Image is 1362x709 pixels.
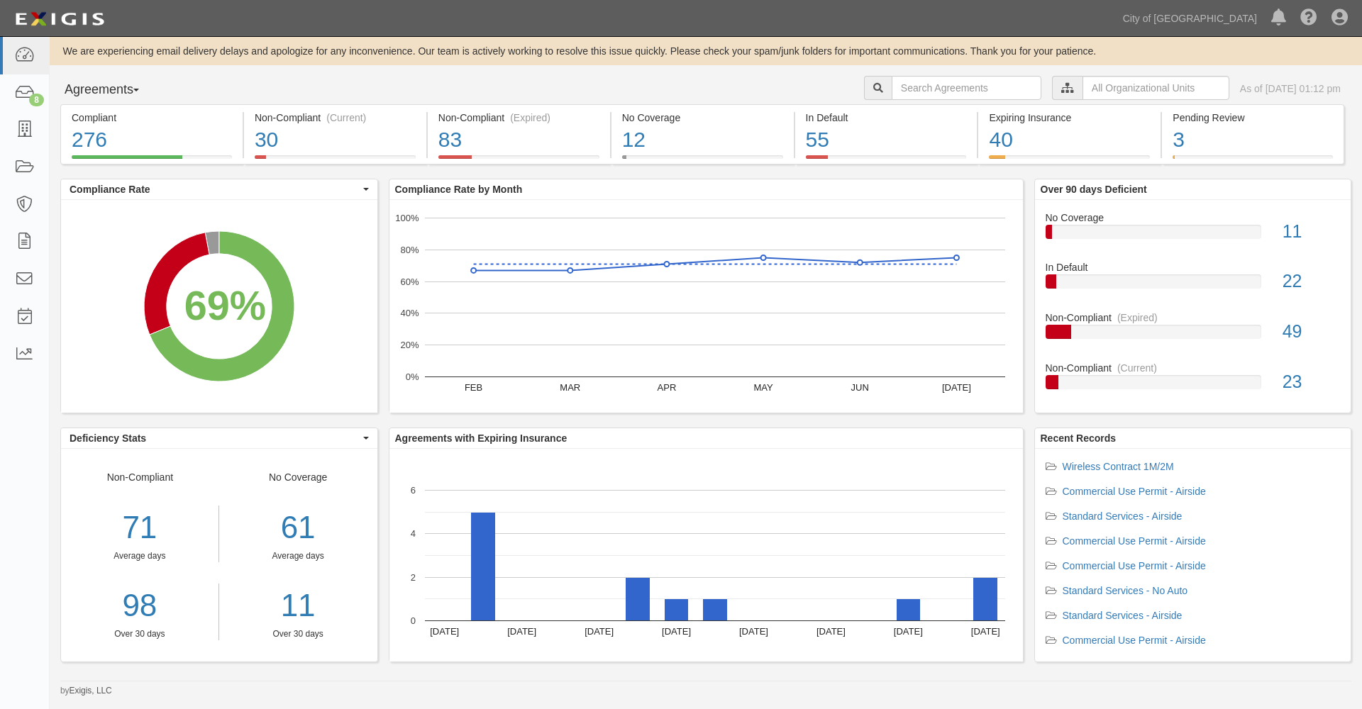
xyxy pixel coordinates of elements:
[389,449,1023,661] svg: A chart.
[400,245,419,255] text: 80%
[395,432,567,444] b: Agreements with Expiring Insurance
[662,626,691,637] text: [DATE]
[410,571,415,582] text: 2
[428,155,610,167] a: Non-Compliant(Expired)83
[1173,111,1333,125] div: Pending Review
[400,340,419,350] text: 20%
[1035,311,1351,325] div: Non-Compliant
[70,686,112,696] a: Exigis, LLC
[1046,311,1341,361] a: Non-Compliant(Expired)49
[50,44,1362,58] div: We are experiencing email delivery delays and apologize for any inconvenience. Our team is active...
[622,125,783,155] div: 12
[29,94,44,106] div: 8
[816,626,845,637] text: [DATE]
[61,584,218,628] a: 98
[1046,361,1341,401] a: Non-Compliant(Current)23
[1035,211,1351,225] div: No Coverage
[1063,486,1206,497] a: Commercial Use Permit - Airside
[230,550,367,562] div: Average days
[395,213,419,223] text: 100%
[230,584,367,628] div: 11
[970,626,1000,637] text: [DATE]
[611,155,794,167] a: No Coverage12
[255,111,416,125] div: Non-Compliant (Current)
[1272,269,1351,294] div: 22
[989,125,1150,155] div: 40
[978,155,1161,167] a: Expiring Insurance40
[1162,155,1344,167] a: Pending Review3
[1063,635,1206,646] a: Commercial Use Permit - Airside
[61,506,218,550] div: 71
[61,179,377,199] button: Compliance Rate
[1041,184,1147,195] b: Over 90 days Deficient
[1272,219,1351,245] div: 11
[560,382,580,393] text: MAR
[1063,585,1188,596] a: Standard Services - No Auto
[1083,76,1229,100] input: All Organizational Units
[1300,10,1317,27] i: Help Center - Complianz
[61,628,218,640] div: Over 30 days
[622,111,783,125] div: No Coverage
[438,111,599,125] div: Non-Compliant (Expired)
[61,550,218,562] div: Average days
[657,382,676,393] text: APR
[510,111,550,125] div: (Expired)
[1041,432,1117,444] b: Recent Records
[1063,610,1183,621] a: Standard Services - Airside
[851,382,868,393] text: JUN
[410,528,415,539] text: 4
[70,182,360,196] span: Compliance Rate
[410,485,415,496] text: 6
[395,184,523,195] b: Compliance Rate by Month
[326,111,366,125] div: (Current)
[1063,535,1206,547] a: Commercial Use Permit - Airside
[405,372,419,382] text: 0%
[184,277,266,335] div: 69%
[1063,461,1174,472] a: Wireless Contract 1M/2M
[507,626,536,637] text: [DATE]
[400,276,419,286] text: 60%
[410,615,415,626] text: 0
[230,506,367,550] div: 61
[941,382,970,393] text: [DATE]
[753,382,773,393] text: MAY
[60,685,112,697] small: by
[61,200,377,413] svg: A chart.
[989,111,1150,125] div: Expiring Insurance
[219,470,377,640] div: No Coverage
[1035,361,1351,375] div: Non-Compliant
[892,76,1041,100] input: Search Agreements
[70,431,360,445] span: Deficiency Stats
[1173,125,1333,155] div: 3
[61,428,377,448] button: Deficiency Stats
[1063,560,1206,571] a: Commercial Use Permit - Airside
[400,308,419,318] text: 40%
[389,200,1023,413] svg: A chart.
[230,628,367,640] div: Over 30 days
[1116,4,1264,33] a: City of [GEOGRAPHIC_DATA]
[1035,260,1351,274] div: In Default
[1272,319,1351,345] div: 49
[464,382,482,393] text: FEB
[1046,211,1341,261] a: No Coverage11
[806,111,967,125] div: In Default
[893,626,922,637] text: [DATE]
[738,626,768,637] text: [DATE]
[795,155,978,167] a: In Default55
[244,155,426,167] a: Non-Compliant(Current)30
[255,125,416,155] div: 30
[1272,369,1351,395] div: 23
[430,626,459,637] text: [DATE]
[60,76,167,104] button: Agreements
[1240,82,1341,96] div: As of [DATE] 01:12 pm
[1117,311,1158,325] div: (Expired)
[11,6,109,32] img: logo-5460c22ac91f19d4615b14bd174203de0afe785f0fc80cf4dbbc73dc1793850b.png
[806,125,967,155] div: 55
[1046,260,1341,311] a: In Default22
[1063,510,1183,522] a: Standard Services - Airside
[1117,361,1157,375] div: (Current)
